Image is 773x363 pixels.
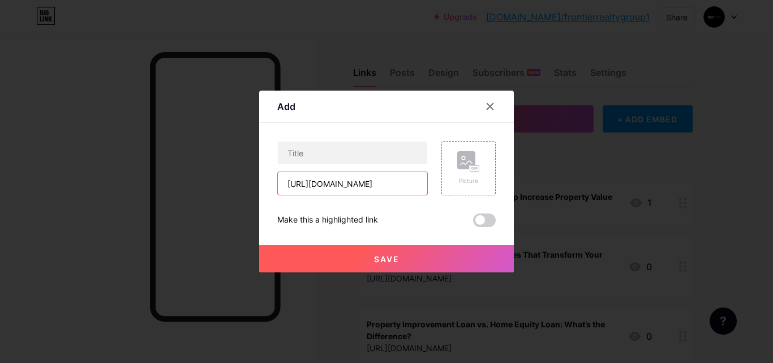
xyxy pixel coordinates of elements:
[277,213,378,227] div: Make this a highlighted link
[278,172,427,195] input: URL
[259,245,514,272] button: Save
[277,100,295,113] div: Add
[374,254,400,264] span: Save
[278,142,427,164] input: Title
[457,177,480,185] div: Picture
